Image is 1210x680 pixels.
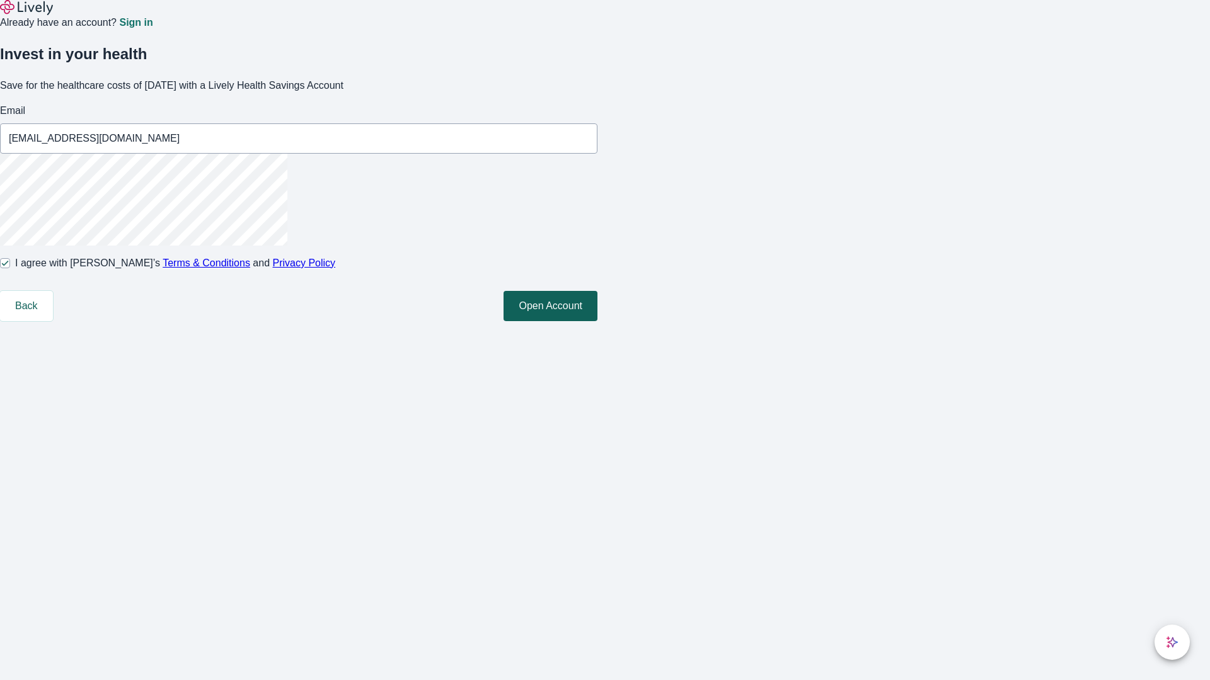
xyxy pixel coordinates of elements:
a: Terms & Conditions [163,258,250,268]
span: I agree with [PERSON_NAME]’s and [15,256,335,271]
button: chat [1155,625,1190,660]
a: Privacy Policy [273,258,336,268]
button: Open Account [504,291,597,321]
svg: Lively AI Assistant [1166,636,1178,649]
a: Sign in [119,18,153,28]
